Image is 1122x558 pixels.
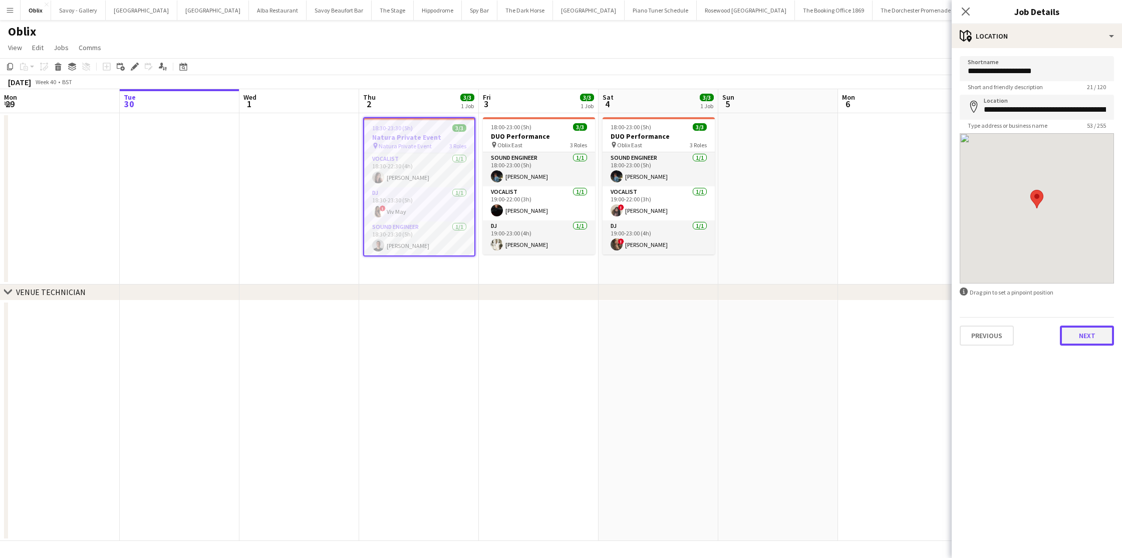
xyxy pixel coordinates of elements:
span: Oblix East [617,141,642,149]
span: 3 Roles [449,142,466,150]
span: 53 / 255 [1079,122,1114,129]
span: 21 / 120 [1079,83,1114,91]
span: Wed [243,93,256,102]
span: 3/3 [460,94,474,101]
span: Short and friendly description [960,83,1051,91]
div: BST [62,78,72,86]
span: 3 Roles [570,141,587,149]
button: [GEOGRAPHIC_DATA] [553,1,625,20]
button: Alba Restaurant [249,1,307,20]
div: 1 Job [700,102,713,110]
span: 29 [3,98,17,110]
div: Location [952,24,1122,48]
app-card-role: Sound Engineer1/118:00-23:00 (5h)[PERSON_NAME] [483,152,595,186]
span: Mon [4,93,17,102]
a: Jobs [50,41,73,54]
h3: DUO Performance [483,132,595,141]
app-job-card: 18:00-23:00 (5h)3/3DUO Performance Oblix East3 RolesSound Engineer1/118:00-23:00 (5h)[PERSON_NAME... [483,117,595,254]
h3: Job Details [952,5,1122,18]
span: 18:00-23:00 (5h) [491,123,531,131]
app-card-role: Vocalist1/119:00-22:00 (3h)[PERSON_NAME] [483,186,595,220]
span: View [8,43,22,52]
button: [GEOGRAPHIC_DATA] [177,1,249,20]
span: 30 [122,98,136,110]
button: Oblix [21,1,51,20]
span: 3/3 [693,123,707,131]
span: Sun [722,93,734,102]
button: [GEOGRAPHIC_DATA] [106,1,177,20]
button: Savoy - Gallery [51,1,106,20]
span: 3/3 [452,124,466,132]
app-card-role: DJ1/119:00-23:00 (4h)[PERSON_NAME] [483,220,595,254]
div: [DATE] [8,77,31,87]
button: Spy Bar [462,1,497,20]
span: 4 [601,98,614,110]
app-card-role: DJ1/119:00-23:00 (4h)![PERSON_NAME] [603,220,715,254]
span: Sat [603,93,614,102]
div: 1 Job [461,102,474,110]
div: Drag pin to set a pinpoint position [960,288,1114,297]
h1: Oblix [8,24,36,39]
button: Piano Tuner Schedule [625,1,697,20]
span: 3/3 [580,94,594,101]
span: Type address or business name [960,122,1055,129]
button: Rosewood [GEOGRAPHIC_DATA] [697,1,795,20]
button: The Dark Horse [497,1,553,20]
span: ! [618,238,624,244]
app-card-role: Sound Engineer1/118:00-23:00 (5h)[PERSON_NAME] [603,152,715,186]
button: The Booking Office 1869 [795,1,873,20]
div: 1 Job [581,102,594,110]
div: VENUE TECHNICIAN [16,287,86,297]
span: 3/3 [573,123,587,131]
span: ! [380,205,386,211]
span: Tue [124,93,136,102]
span: 5 [721,98,734,110]
span: Jobs [54,43,69,52]
h3: Natura Private Event [364,133,474,142]
a: Comms [75,41,105,54]
a: View [4,41,26,54]
h3: DUO Performance [603,132,715,141]
span: Mon [842,93,855,102]
span: Edit [32,43,44,52]
button: Next [1060,326,1114,346]
span: Thu [363,93,376,102]
button: Hippodrome [414,1,462,20]
button: Previous [960,326,1014,346]
span: Comms [79,43,101,52]
app-job-card: 18:30-23:30 (5h)3/3Natura Private Event Natura Private Event3 RolesVocalist1/118:30-22:30 (4h)[PE... [363,117,475,256]
app-job-card: 18:00-23:00 (5h)3/3DUO Performance Oblix East3 RolesSound Engineer1/118:00-23:00 (5h)[PERSON_NAME... [603,117,715,254]
span: 18:00-23:00 (5h) [611,123,651,131]
span: 3 [481,98,491,110]
span: 3 Roles [690,141,707,149]
span: 1 [242,98,256,110]
span: 6 [840,98,855,110]
button: Savoy Beaufort Bar [307,1,372,20]
span: 3/3 [700,94,714,101]
button: The Stage [372,1,414,20]
app-card-role: Vocalist1/118:30-22:30 (4h)[PERSON_NAME] [364,153,474,187]
span: Fri [483,93,491,102]
span: 2 [362,98,376,110]
app-card-role: Sound Engineer1/118:30-23:30 (5h)[PERSON_NAME] [364,221,474,255]
a: Edit [28,41,48,54]
span: 18:30-23:30 (5h) [372,124,413,132]
span: Oblix East [497,141,522,149]
span: Natura Private Event [379,142,432,150]
span: ! [618,204,624,210]
span: Week 40 [33,78,58,86]
app-card-role: DJ1/118:30-23:30 (5h)!Viv May [364,187,474,221]
app-card-role: Vocalist1/119:00-22:00 (3h)![PERSON_NAME] [603,186,715,220]
button: The Dorchester Promenade [873,1,959,20]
